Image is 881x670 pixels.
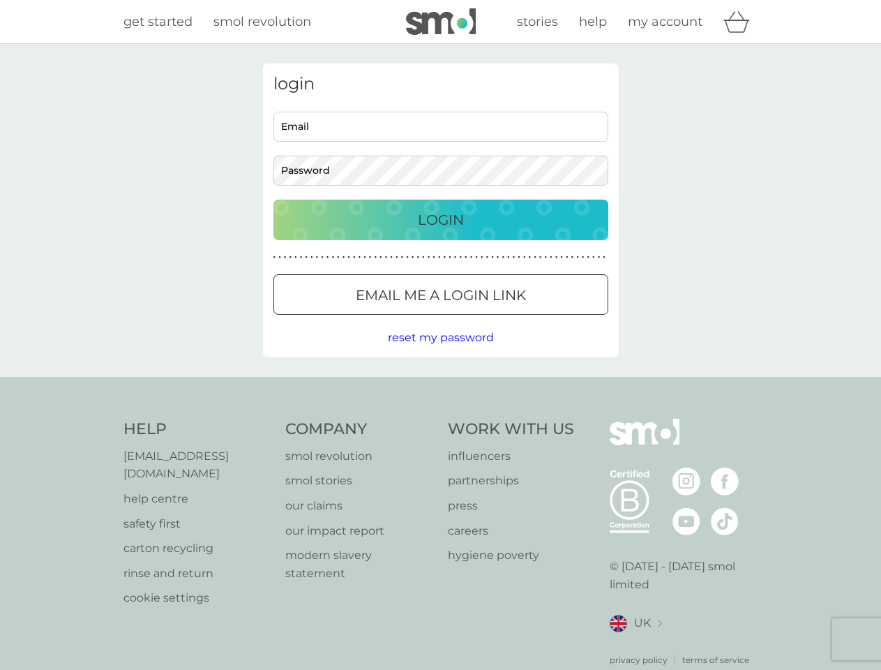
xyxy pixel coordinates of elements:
[369,254,372,261] p: ●
[560,254,563,261] p: ●
[502,254,504,261] p: ●
[123,419,272,440] h4: Help
[576,254,579,261] p: ●
[123,539,272,558] p: carton recycling
[285,546,434,582] a: modern slavery statement
[610,615,627,632] img: UK flag
[470,254,473,261] p: ●
[592,254,595,261] p: ●
[285,472,434,490] a: smol stories
[385,254,388,261] p: ●
[428,254,430,261] p: ●
[448,447,574,466] a: influencers
[273,274,608,315] button: Email me a login link
[278,254,281,261] p: ●
[326,254,329,261] p: ●
[475,254,478,261] p: ●
[598,254,601,261] p: ●
[444,254,446,261] p: ●
[123,490,272,508] a: help centre
[359,254,361,261] p: ●
[213,14,311,29] span: smol revolution
[658,620,662,627] img: select a new location
[534,254,536,261] p: ●
[418,209,464,231] p: Login
[273,200,608,240] button: Login
[579,14,607,29] span: help
[513,254,515,261] p: ●
[438,254,441,261] p: ●
[396,254,398,261] p: ●
[285,419,434,440] h4: Company
[353,254,356,261] p: ●
[123,12,193,32] a: get started
[672,507,700,535] img: visit the smol Youtube page
[379,254,382,261] p: ●
[711,507,739,535] img: visit the smol Tiktok page
[610,653,668,667] a: privacy policy
[363,254,366,261] p: ●
[571,254,574,261] p: ●
[523,254,526,261] p: ●
[331,254,334,261] p: ●
[603,254,605,261] p: ●
[711,468,739,496] img: visit the smol Facebook page
[285,447,434,466] a: smol revolution
[406,254,409,261] p: ●
[285,497,434,515] a: our claims
[610,558,758,593] p: © [DATE] - [DATE] smol limited
[273,74,608,94] h3: login
[284,254,287,261] p: ●
[448,497,574,515] a: press
[300,254,303,261] p: ●
[337,254,340,261] p: ●
[465,254,467,261] p: ●
[123,14,193,29] span: get started
[356,284,526,306] p: Email me a login link
[582,254,585,261] p: ●
[517,14,558,29] span: stories
[529,254,532,261] p: ●
[517,12,558,32] a: stories
[579,12,607,32] a: help
[342,254,345,261] p: ●
[672,468,700,496] img: visit the smol Instagram page
[555,254,558,261] p: ●
[486,254,489,261] p: ●
[682,653,749,667] a: terms of service
[123,589,272,607] a: cookie settings
[273,254,276,261] p: ●
[449,254,451,261] p: ●
[448,522,574,540] a: careers
[285,522,434,540] a: our impact report
[406,8,476,35] img: smol
[448,419,574,440] h4: Work With Us
[321,254,324,261] p: ●
[723,8,758,36] div: basket
[123,515,272,533] a: safety first
[390,254,393,261] p: ●
[481,254,483,261] p: ●
[374,254,377,261] p: ●
[610,419,679,466] img: smol
[347,254,350,261] p: ●
[448,546,574,565] a: hygiene poverty
[123,447,272,483] a: [EMAIL_ADDRESS][DOMAIN_NAME]
[401,254,404,261] p: ●
[412,254,414,261] p: ●
[628,14,702,29] span: my account
[388,331,494,344] span: reset my password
